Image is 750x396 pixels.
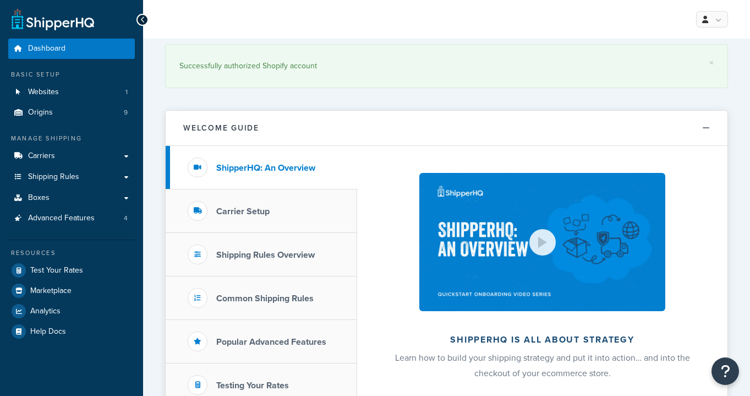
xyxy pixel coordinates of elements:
div: Basic Setup [8,70,135,79]
span: Origins [28,108,53,117]
span: Advanced Features [28,214,95,223]
span: 4 [124,214,128,223]
span: Marketplace [30,286,72,296]
div: Resources [8,248,135,258]
div: Successfully authorized Shopify account [179,58,714,74]
li: Advanced Features [8,208,135,229]
h3: Carrier Setup [216,207,270,216]
span: Help Docs [30,327,66,337]
a: Marketplace [8,281,135,301]
a: Analytics [8,301,135,321]
a: Boxes [8,188,135,208]
span: Shipping Rules [28,172,79,182]
li: Websites [8,82,135,102]
span: 9 [124,108,128,117]
span: Learn how to build your shipping strategy and put it into action… and into the checkout of your e... [395,351,690,379]
a: Shipping Rules [8,167,135,187]
li: Origins [8,102,135,123]
h2: ShipperHQ is all about strategy [386,335,698,345]
a: Websites1 [8,82,135,102]
span: Boxes [28,193,50,203]
span: Test Your Rates [30,266,83,275]
button: Open Resource Center [711,357,739,385]
h3: Popular Advanced Features [216,337,326,347]
a: Test Your Rates [8,261,135,280]
h3: Common Shipping Rules [216,294,314,303]
a: Help Docs [8,322,135,341]
img: ShipperHQ is all about strategy [419,173,665,311]
a: Advanced Features4 [8,208,135,229]
span: Analytics [30,307,61,316]
h3: Testing Your Rates [216,381,289,390]
span: 1 [125,88,128,97]
a: × [709,58,714,67]
h3: Shipping Rules Overview [216,250,315,260]
span: Websites [28,88,59,97]
h3: ShipperHQ: An Overview [216,163,315,173]
button: Welcome Guide [166,111,727,146]
span: Carriers [28,151,55,161]
a: Carriers [8,146,135,166]
div: Manage Shipping [8,134,135,143]
a: Dashboard [8,39,135,59]
span: Dashboard [28,44,65,53]
h2: Welcome Guide [183,124,259,132]
a: Origins9 [8,102,135,123]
